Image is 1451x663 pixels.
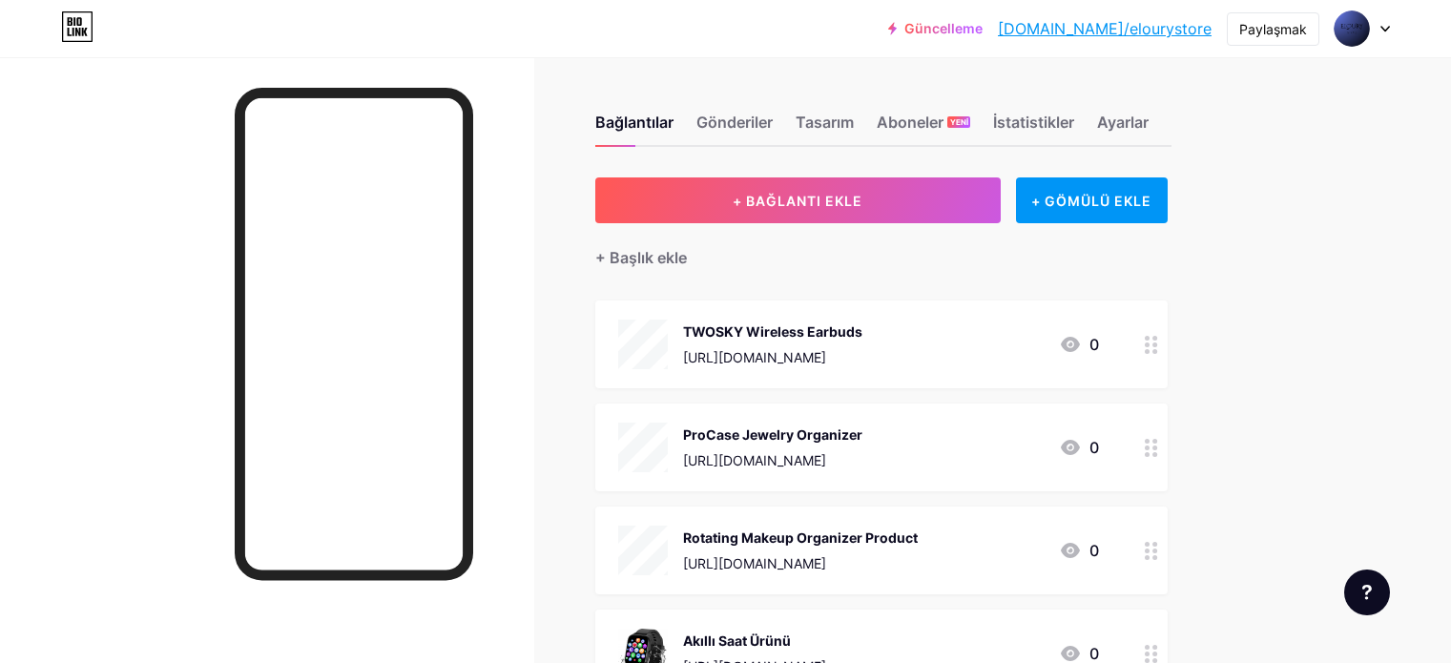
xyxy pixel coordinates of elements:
[1334,10,1370,47] img: Eloury Mağazası
[1031,193,1151,209] font: + GÖMÜLÜ EKLE
[595,248,687,267] font: + Başlık ekle
[1239,21,1307,37] font: Paylaşmak
[683,347,862,367] div: [URL][DOMAIN_NAME]
[595,177,1001,223] button: + BAĞLANTI EKLE
[993,113,1074,132] font: İstatistikler
[1059,539,1099,562] div: 0
[998,17,1212,40] a: [DOMAIN_NAME]/elourystore
[696,113,773,132] font: Gönderiler
[796,113,854,132] font: Tasarım
[1089,644,1099,663] font: 0
[683,321,862,342] div: TWOSKY Wireless Earbuds
[683,528,918,548] div: Rotating Makeup Organizer Product
[1059,436,1099,459] div: 0
[683,553,918,573] div: [URL][DOMAIN_NAME]
[595,113,674,132] font: Bağlantılar
[1097,113,1149,132] font: Ayarlar
[683,450,862,470] div: [URL][DOMAIN_NAME]
[877,113,943,132] font: Aboneler
[1059,333,1099,356] div: 0
[904,20,983,36] font: Güncelleme
[950,117,968,127] font: YENİ
[683,632,791,649] font: Akıllı Saat Ürünü
[683,425,862,445] div: ProCase Jewelry Organizer
[733,193,862,209] font: + BAĞLANTI EKLE
[998,19,1212,38] font: [DOMAIN_NAME]/elourystore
